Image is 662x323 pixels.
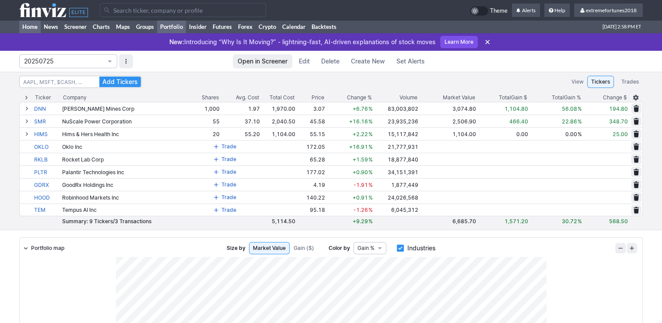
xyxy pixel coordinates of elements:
span: extremefortunes2018 [586,7,637,14]
div: Tempus AI Inc [62,207,188,213]
span: Open in Screener [238,57,287,66]
span: Portfolio map [31,244,64,253]
a: Forex [235,20,256,33]
td: 23,935,236 [374,115,419,127]
a: News [41,20,61,33]
span: % [368,207,373,213]
button: Trade [210,205,239,215]
span: Total [499,93,511,102]
span: % [578,105,582,112]
span: 25.00 [613,131,628,137]
a: Calendar [279,20,308,33]
label: View [571,77,584,86]
td: 2,506.90 [419,115,477,127]
td: 55.20 [221,127,261,140]
a: Create New [346,54,390,68]
td: 1,000 [189,102,221,115]
a: Learn More [440,36,478,48]
span: % [578,118,582,125]
span: 466.40 [509,118,528,125]
td: 177.02 [296,165,326,178]
button: Trade [210,141,239,152]
div: Total Cost [269,93,294,102]
td: 6,045,312 [374,204,419,216]
button: Trade [210,167,239,177]
td: 1,104.00 [261,127,296,140]
div: NuScale Power Corporation [62,118,188,125]
span: Gain ($) [294,244,314,253]
span: % [578,131,582,137]
button: Add Tickers [99,77,141,87]
span: Edit [299,57,310,66]
span: % [578,218,582,225]
button: Trade [210,154,239,165]
td: 1,970.00 [261,102,296,115]
td: 34,151,391 [374,165,419,178]
td: 21,777,931 [374,140,419,153]
p: Introducing “Why Is It Moving?” - lightning-fast, AI-driven explanations of stock moves [169,38,436,46]
a: TEM [34,204,60,216]
td: 55 [189,115,221,127]
a: Edit [294,54,315,68]
span: % [368,156,373,163]
a: OKLO [34,140,60,153]
span: 1,571.20 [504,218,528,225]
a: Screener [61,20,90,33]
span: -1.26 [354,207,368,213]
div: Gain % [552,93,581,102]
td: 5,114.50 [261,216,296,226]
td: 45.58 [296,115,326,127]
td: 6,685.70 [419,216,477,226]
button: Delete [316,54,344,68]
a: Home [19,20,41,33]
td: 18,877,840 [374,153,419,165]
a: Insider [186,20,210,33]
div: Rocket Lab Corp [62,156,188,163]
span: 348.70 [609,118,628,125]
td: 15,117,842 [374,127,419,140]
td: 3.07 [296,102,326,115]
span: +9.29 [353,218,368,225]
span: Delete [321,57,340,66]
div: Volume [399,93,417,102]
span: Create New [351,57,385,66]
td: 4.19 [296,178,326,191]
button: Data type [354,242,386,254]
span: Transactions [115,218,151,225]
span: +0.91 [353,194,368,201]
td: 1.97 [221,102,261,115]
span: Change $ [603,93,627,102]
a: Crypto [256,20,279,33]
div: Price [312,93,324,102]
span: Set Alerts [396,57,425,66]
td: 1,877,449 [374,178,419,191]
div: Expand All [19,93,33,102]
span: 194.80 [609,105,628,112]
span: % [368,218,373,225]
a: PLTR [34,166,60,178]
span: 3 [115,218,118,225]
td: 55.15 [296,127,326,140]
td: 140.22 [296,191,326,204]
span: Trade [221,180,236,189]
a: GDRX [34,179,60,191]
a: SMR [34,115,60,127]
a: Theme [470,6,508,16]
a: Charts [90,20,113,33]
span: % [368,105,373,112]
a: HIMS [34,128,60,140]
a: Portfolio [157,20,186,33]
td: 37.10 [221,115,261,127]
div: Avg. Cost [236,93,259,102]
span: +2.22 [353,131,368,137]
span: Trade [221,142,236,151]
a: DNN [34,102,60,115]
td: 65.28 [296,153,326,165]
span: +1.59 [353,156,368,163]
span: Theme [490,6,508,16]
div: Company [63,93,87,102]
span: Gain % [357,244,375,253]
span: +16.16 [349,118,368,125]
span: Tickers [89,218,113,225]
button: Portfolio [19,54,117,68]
